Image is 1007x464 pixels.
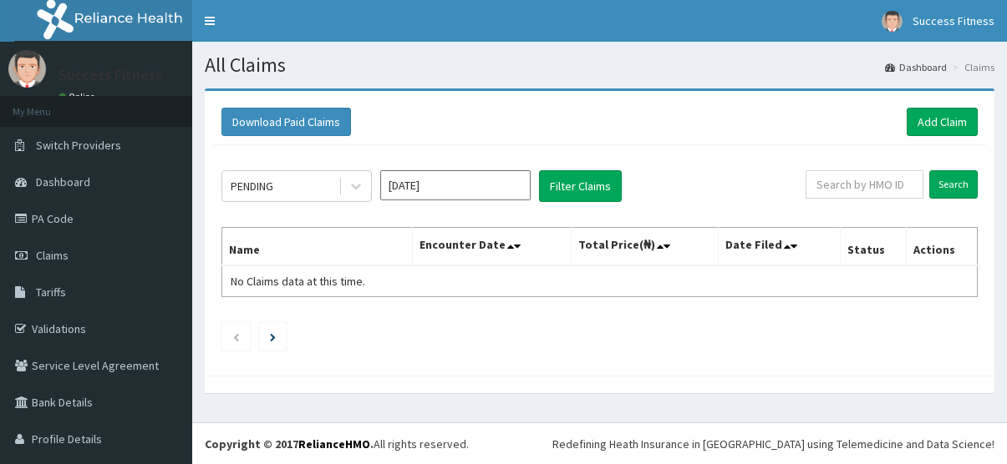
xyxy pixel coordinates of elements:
[58,68,162,83] p: Success Fitness
[36,285,66,300] span: Tariffs
[913,13,994,28] span: Success Fitness
[907,108,978,136] a: Add Claim
[231,178,273,194] div: PENDING
[929,170,978,199] input: Search
[719,228,841,266] th: Date Filed
[36,138,121,153] span: Switch Providers
[806,170,923,199] input: Search by HMO ID
[412,228,571,266] th: Encounter Date
[36,248,69,263] span: Claims
[232,329,240,344] a: Previous page
[222,228,413,266] th: Name
[885,60,947,74] a: Dashboard
[8,50,46,88] img: User Image
[552,436,994,452] div: Redefining Heath Insurance in [GEOGRAPHIC_DATA] using Telemedicine and Data Science!
[58,91,99,103] a: Online
[572,228,719,266] th: Total Price(₦)
[539,170,622,202] button: Filter Claims
[205,436,374,451] strong: Copyright © 2017 .
[380,170,531,200] input: Select Month and Year
[841,228,907,266] th: Status
[949,60,994,74] li: Claims
[882,11,903,32] img: User Image
[906,228,977,266] th: Actions
[221,108,351,136] button: Download Paid Claims
[270,329,276,344] a: Next page
[298,436,370,451] a: RelianceHMO
[205,54,994,76] h1: All Claims
[231,274,365,289] span: No Claims data at this time.
[36,174,90,189] span: Dashboard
